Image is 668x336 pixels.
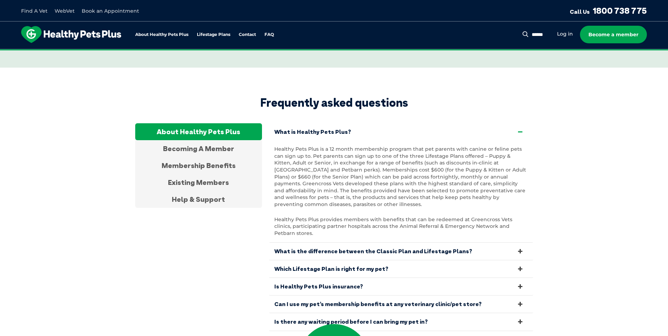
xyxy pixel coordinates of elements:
[269,123,533,141] a: What is Healthy Pets Plus?
[580,26,647,43] a: Become a member
[202,49,466,56] span: Proactive, preventative wellness program designed to keep your pet healthier and happier for longer
[269,295,533,313] a: Can I use my pet’s membership benefits at any veterinary clinic/pet store?
[135,191,262,208] div: Help & Support
[135,96,533,109] h2: Frequently asked questions
[135,157,262,174] div: Membership Benefits
[82,8,139,14] a: Book an Appointment
[21,26,121,43] img: hpp-logo
[135,140,262,157] div: Becoming A Member
[274,216,528,237] p: Healthy Pets Plus provides members with benefits that can be redeemed at Greencross Vets clinics,...
[55,8,75,14] a: WebVet
[269,243,533,260] a: What is the difference between the Classic Plan and Lifestage Plans?
[21,8,48,14] a: Find A Vet
[570,5,647,16] a: Call Us1800 738 775
[197,32,230,37] a: Lifestage Plans
[274,146,528,208] p: Healthy Pets Plus is a 12 month membership program that pet parents with canine or feline pets ca...
[521,31,530,38] button: Search
[269,313,533,330] a: Is there any waiting period before I can bring my pet in?
[557,31,573,37] a: Log in
[135,32,188,37] a: About Healthy Pets Plus
[264,32,274,37] a: FAQ
[135,174,262,191] div: Existing Members
[570,8,590,15] span: Call Us
[269,278,533,295] a: Is Healthy Pets Plus insurance?
[135,123,262,140] div: About Healthy Pets Plus
[239,32,256,37] a: Contact
[269,260,533,278] a: Which Lifestage Plan is right for my pet?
